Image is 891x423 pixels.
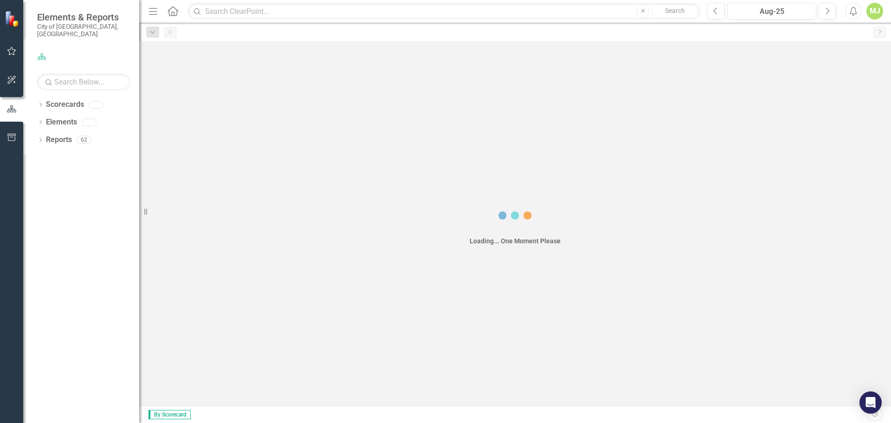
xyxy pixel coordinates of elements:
div: Loading... One Moment Please [470,236,561,246]
div: Aug-25 [730,6,813,17]
input: Search Below... [37,74,130,90]
span: Search [665,7,685,14]
div: 62 [77,136,91,144]
input: Search ClearPoint... [188,3,700,20]
span: Elements & Reports [37,12,130,23]
button: Aug-25 [727,3,816,20]
img: ClearPoint Strategy [4,10,21,27]
button: MJ [866,3,883,20]
a: Scorecards [46,99,84,110]
span: By Scorecard [148,410,191,419]
div: Open Intercom Messenger [859,391,882,414]
a: Reports [46,135,72,145]
a: Elements [46,117,77,128]
button: Search [652,5,698,18]
small: City of [GEOGRAPHIC_DATA], [GEOGRAPHIC_DATA] [37,23,130,38]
